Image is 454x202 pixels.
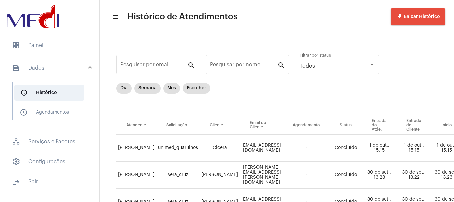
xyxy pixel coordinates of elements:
[7,37,93,53] span: Painel
[12,178,20,186] mat-icon: sidenav icon
[116,116,156,135] th: Atendente
[283,162,330,189] td: -
[330,162,362,189] td: Concluído
[200,135,240,162] td: Cicera
[116,135,156,162] td: [PERSON_NAME]
[116,83,132,94] mat-chip: Dia
[12,41,20,49] span: sidenav icon
[210,63,277,69] input: Pesquisar por nome
[396,14,440,19] span: Baixar Histórico
[397,162,431,189] td: 30 de set., 13:22
[362,116,397,135] th: Entrada do Atde.
[396,13,404,21] mat-icon: file_download
[7,174,93,190] span: Sair
[156,116,200,135] th: Solicitação
[134,83,161,94] mat-chip: Semana
[14,85,84,101] span: Histórico
[330,135,362,162] td: Concluído
[240,135,283,162] td: [EMAIL_ADDRESS][DOMAIN_NAME]
[5,3,61,30] img: d3a1b5fa-500b-b90f-5a1c-719c20e9830b.png
[127,11,238,22] span: Histórico de Atendimentos
[300,63,315,69] span: Todos
[391,8,445,25] button: Baixar Histórico
[120,63,187,69] input: Pesquisar por email
[7,154,93,170] span: Configurações
[7,134,93,150] span: Serviços e Pacotes
[283,116,330,135] th: Agendamento
[12,64,20,72] mat-icon: sidenav icon
[187,61,195,69] mat-icon: search
[116,162,156,189] td: [PERSON_NAME]
[200,162,240,189] td: [PERSON_NAME]
[112,13,118,21] mat-icon: sidenav icon
[330,116,362,135] th: Status
[14,104,84,120] span: Agendamentos
[283,135,330,162] td: -
[200,116,240,135] th: Cliente
[12,64,89,72] mat-panel-title: Dados
[12,158,20,166] span: sidenav icon
[397,135,431,162] td: 1 de out., 15:15
[12,138,20,146] span: sidenav icon
[183,83,210,94] mat-chip: Escolher
[240,162,283,189] td: [PERSON_NAME][EMAIL_ADDRESS][PERSON_NAME][DOMAIN_NAME]
[20,108,28,116] mat-icon: sidenav icon
[20,89,28,97] mat-icon: sidenav icon
[158,145,198,150] span: unimed_guarulhos
[240,116,283,135] th: Email do Cliente
[397,116,431,135] th: Entrada do Cliente
[362,162,397,189] td: 30 de set., 13:23
[4,79,99,130] div: sidenav iconDados
[168,172,188,177] span: vera_cruz
[362,135,397,162] td: 1 de out., 15:15
[4,57,99,79] mat-expansion-panel-header: sidenav iconDados
[277,61,285,69] mat-icon: search
[163,83,180,94] mat-chip: Mês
